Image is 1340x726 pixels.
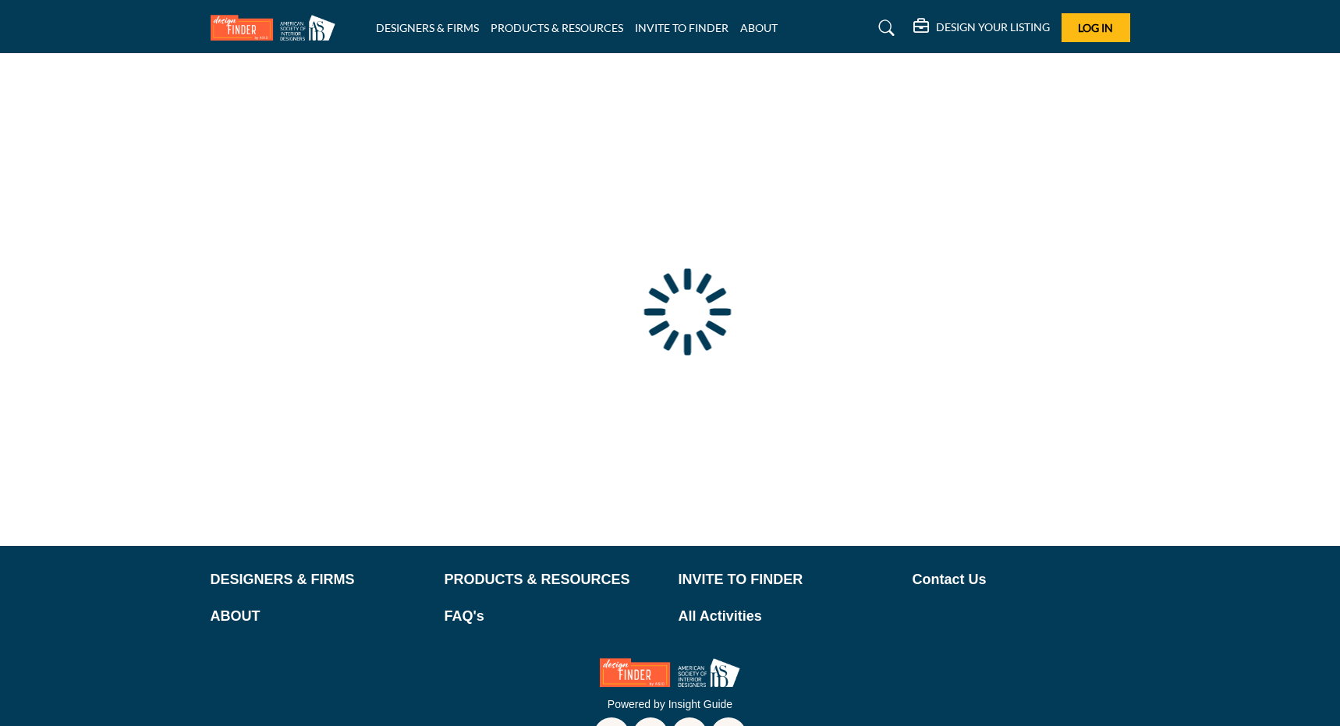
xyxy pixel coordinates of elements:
[211,569,428,590] a: DESIGNERS & FIRMS
[376,21,479,34] a: DESIGNERS & FIRMS
[679,569,896,590] a: INVITE TO FINDER
[445,569,662,590] a: PRODUCTS & RESOURCES
[608,698,732,710] a: Powered by Insight Guide
[211,15,343,41] img: Site Logo
[740,21,778,34] a: ABOUT
[600,658,740,687] img: No Site Logo
[211,606,428,627] a: ABOUT
[863,16,905,41] a: Search
[936,20,1050,34] h5: DESIGN YOUR LISTING
[1078,21,1113,34] span: Log In
[913,569,1130,590] a: Contact Us
[491,21,623,34] a: PRODUCTS & RESOURCES
[913,19,1050,37] div: DESIGN YOUR LISTING
[635,21,728,34] a: INVITE TO FINDER
[679,606,896,627] a: All Activities
[445,606,662,627] a: FAQ's
[1062,13,1130,42] button: Log In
